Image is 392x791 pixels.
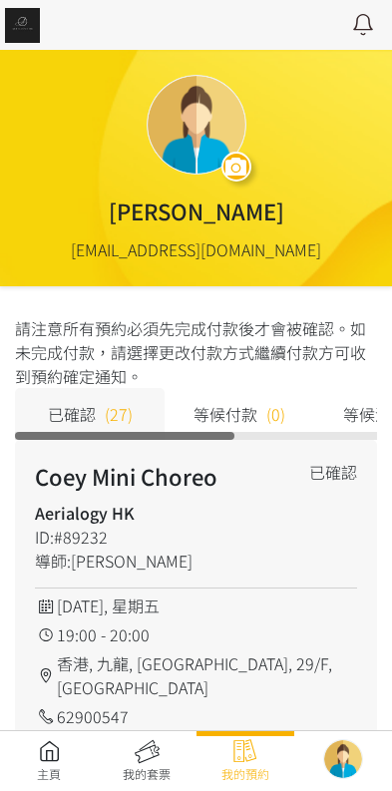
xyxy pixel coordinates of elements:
div: [DATE], 星期五 [35,593,357,617]
div: [EMAIL_ADDRESS][DOMAIN_NAME] [71,237,321,261]
div: 19:00 - 20:00 [35,622,357,646]
h2: Coey Mini Choreo [35,460,292,493]
div: 已確認 [309,460,357,484]
div: ID:#89232 [35,525,292,549]
span: 已確認 [48,402,96,426]
span: 香港, 九龍, [GEOGRAPHIC_DATA], 29/F, [GEOGRAPHIC_DATA] [57,651,357,699]
span: (27) [105,402,133,426]
span: (0) [266,402,285,426]
div: 導師:[PERSON_NAME] [35,549,292,573]
div: [PERSON_NAME] [109,195,284,227]
h4: Aerialogy HK [35,501,292,525]
span: 等候付款 [194,402,257,426]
